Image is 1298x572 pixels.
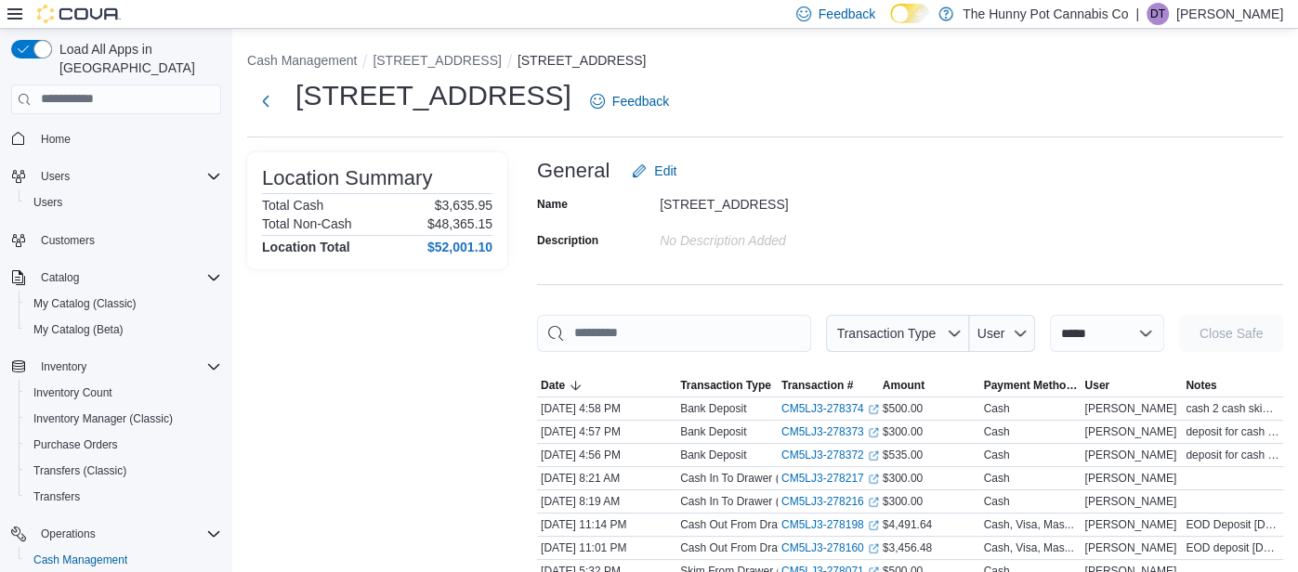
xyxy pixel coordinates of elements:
[518,53,646,68] button: [STREET_ADDRESS]
[537,315,811,352] input: This is a search bar. As you type, the results lower in the page will automatically filter.
[680,378,771,393] span: Transaction Type
[781,378,853,393] span: Transaction #
[33,489,80,504] span: Transfers
[781,471,879,486] a: CM5LJ3-278217External link
[680,448,746,462] p: Bank Deposit
[983,378,1077,393] span: Payment Methods
[890,23,891,24] span: Dark Mode
[1150,3,1165,25] span: DT
[781,448,879,462] a: CM5LJ3-278372External link
[680,471,828,486] p: Cash In To Drawer (Drawer 1)
[4,354,229,380] button: Inventory
[868,474,879,485] svg: External link
[52,40,221,77] span: Load All Apps in [GEOGRAPHIC_DATA]
[427,240,492,254] h4: $52,001.10
[883,540,932,555] span: $3,456.48
[33,411,173,426] span: Inventory Manager (Classic)
[537,537,676,559] div: [DATE] 11:01 PM
[33,266,221,289] span: Catalog
[1084,448,1176,462] span: [PERSON_NAME]
[868,520,879,531] svg: External link
[660,189,909,212] div: [STREET_ADDRESS]
[883,448,923,462] span: $535.00
[26,382,120,404] a: Inventory Count
[676,374,778,396] button: Transaction Type
[26,408,180,430] a: Inventory Manager (Classic)
[19,291,229,317] button: My Catalog (Classic)
[1084,424,1176,439] span: [PERSON_NAME]
[1084,378,1109,393] span: User
[1081,374,1182,396] button: User
[33,127,221,150] span: Home
[26,408,221,430] span: Inventory Manager (Classic)
[26,460,221,482] span: Transfers (Classic)
[983,401,1009,416] div: Cash
[883,471,923,486] span: $300.00
[883,517,932,532] span: $4,491.64
[1179,315,1283,352] button: Close Safe
[33,195,62,210] span: Users
[1147,3,1169,25] div: Dustin Taylor
[19,380,229,406] button: Inventory Count
[1186,540,1279,555] span: EOD deposit [DATE] cash 1 $837.10 [PERSON_NAME] came [PERSON_NAME][MEDICAL_DATA]
[537,444,676,466] div: [DATE] 4:56 PM
[435,198,492,213] p: $3,635.95
[4,265,229,291] button: Catalog
[26,191,70,214] a: Users
[26,549,221,571] span: Cash Management
[26,486,87,508] a: Transfers
[624,152,684,189] button: Edit
[33,356,94,378] button: Inventory
[819,5,875,23] span: Feedback
[1186,424,1279,439] span: deposit for cash 2 2 x $50 10 x $20
[33,296,137,311] span: My Catalog (Classic)
[26,486,221,508] span: Transfers
[1176,3,1283,25] p: [PERSON_NAME]
[41,233,95,248] span: Customers
[879,374,980,396] button: Amount
[33,523,221,545] span: Operations
[1084,494,1176,509] span: [PERSON_NAME]
[33,266,86,289] button: Catalog
[19,458,229,484] button: Transfers (Classic)
[654,162,676,180] span: Edit
[541,378,565,393] span: Date
[1200,324,1263,343] span: Close Safe
[33,228,221,252] span: Customers
[537,513,676,536] div: [DATE] 11:14 PM
[1084,517,1176,532] span: [PERSON_NAME]
[1182,374,1283,396] button: Notes
[26,318,221,341] span: My Catalog (Beta)
[262,167,432,189] h3: Location Summary
[983,471,1009,486] div: Cash
[4,163,229,189] button: Users
[537,374,676,396] button: Date
[883,424,923,439] span: $300.00
[4,521,229,547] button: Operations
[537,467,676,489] div: [DATE] 8:21 AM
[247,51,1283,73] nav: An example of EuiBreadcrumbs
[26,292,221,315] span: My Catalog (Classic)
[33,322,124,337] span: My Catalog (Beta)
[781,540,879,555] a: CM5LJ3-278160External link
[537,397,676,420] div: [DATE] 4:58 PM
[26,318,131,341] a: My Catalog (Beta)
[4,227,229,253] button: Customers
[868,497,879,508] svg: External link
[1186,401,1279,416] span: cash 2 cash skim 2 x $100 6 x $50
[19,484,229,510] button: Transfers
[781,401,879,416] a: CM5LJ3-278374External link
[680,517,851,532] p: Cash Out From Drawer (Drawer 2)
[33,552,127,567] span: Cash Management
[33,165,77,188] button: Users
[969,315,1035,352] button: User
[612,92,669,110] span: Feedback
[41,169,70,184] span: Users
[963,3,1128,25] p: The Hunny Pot Cannabis Co
[680,494,828,509] p: Cash In To Drawer (Drawer 2)
[1186,448,1279,462] span: deposit for cash 1 1 x $100 1 x $50 19 x $20 1 x $5
[826,315,969,352] button: Transaction Type
[295,77,571,114] h1: [STREET_ADDRESS]
[680,424,746,439] p: Bank Deposit
[19,406,229,432] button: Inventory Manager (Classic)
